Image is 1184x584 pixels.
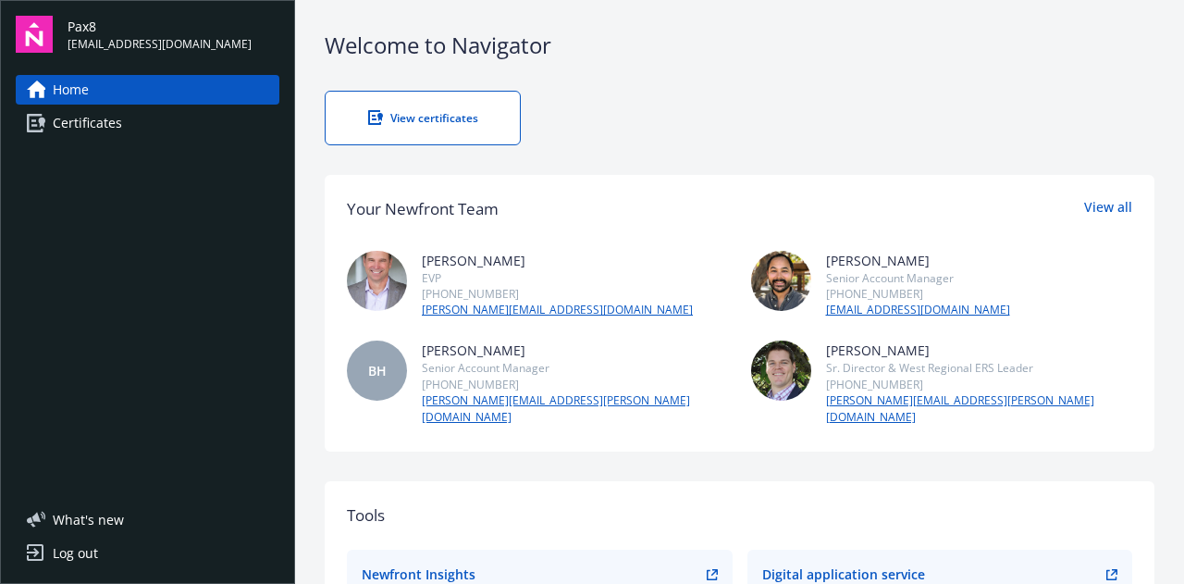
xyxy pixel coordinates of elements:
img: photo [347,251,407,311]
div: Digital application service [762,565,925,584]
div: Newfront Insights [362,565,475,584]
div: Tools [347,503,1132,528]
div: [PHONE_NUMBER] [422,377,729,392]
a: [PERSON_NAME][EMAIL_ADDRESS][PERSON_NAME][DOMAIN_NAME] [422,392,729,426]
a: View all [1084,197,1132,221]
div: [PHONE_NUMBER] [826,286,1010,302]
span: Pax8 [68,17,252,36]
div: [PERSON_NAME] [826,251,1010,270]
span: Home [53,75,89,105]
div: View certificates [363,110,483,126]
a: Home [16,75,279,105]
div: EVP [422,270,693,286]
a: [PERSON_NAME][EMAIL_ADDRESS][DOMAIN_NAME] [422,302,693,318]
div: Your Newfront Team [347,197,499,221]
a: [EMAIL_ADDRESS][DOMAIN_NAME] [826,302,1010,318]
div: Log out [53,539,98,568]
button: What's new [16,510,154,529]
span: BH [368,361,387,380]
a: View certificates [325,91,521,145]
img: photo [751,251,811,311]
div: Welcome to Navigator [325,30,1154,61]
div: [PERSON_NAME] [826,341,1133,360]
a: Certificates [16,108,279,138]
div: Senior Account Manager [422,360,729,376]
span: [EMAIL_ADDRESS][DOMAIN_NAME] [68,36,252,53]
a: [PERSON_NAME][EMAIL_ADDRESS][PERSON_NAME][DOMAIN_NAME] [826,392,1133,426]
div: [PHONE_NUMBER] [422,286,693,302]
div: [PERSON_NAME] [422,341,729,360]
div: Senior Account Manager [826,270,1010,286]
div: [PERSON_NAME] [422,251,693,270]
img: photo [751,341,811,401]
div: [PHONE_NUMBER] [826,377,1133,392]
button: Pax8[EMAIL_ADDRESS][DOMAIN_NAME] [68,16,279,53]
span: What ' s new [53,510,124,529]
div: Sr. Director & West Regional ERS Leader [826,360,1133,376]
img: navigator-logo.svg [16,16,53,53]
span: Certificates [53,108,122,138]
